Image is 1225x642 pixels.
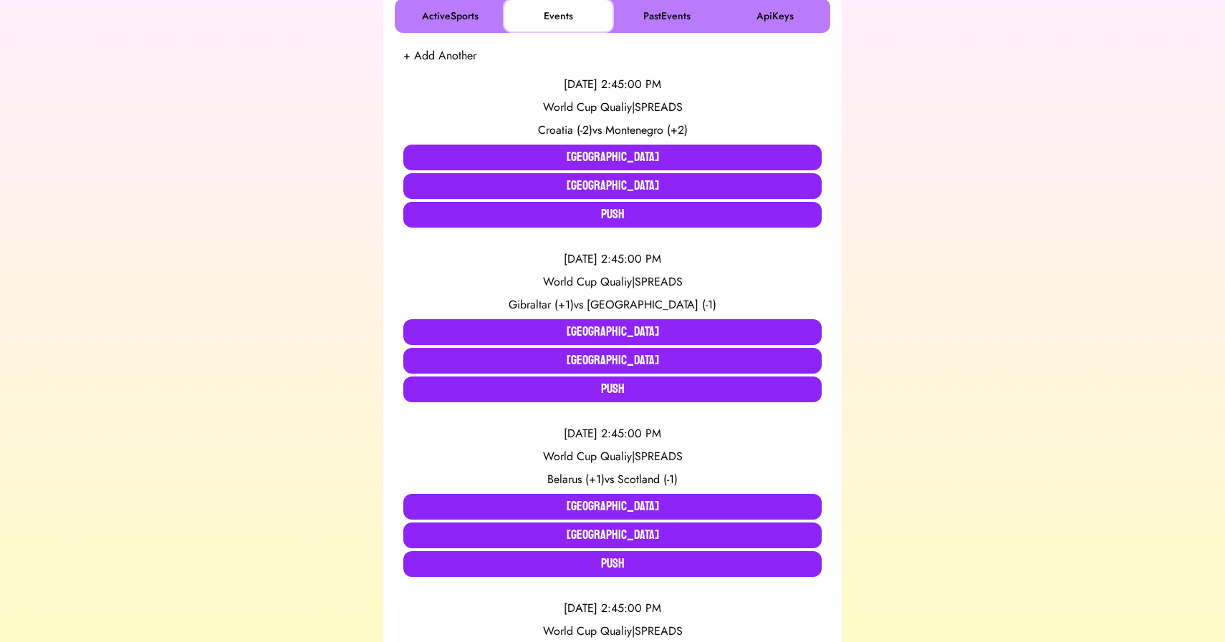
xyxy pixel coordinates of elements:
[403,448,822,465] div: World Cup Qualiy | SPREADS
[605,122,688,138] span: Montenegro (+2)
[403,376,822,402] button: Push
[403,76,822,93] div: [DATE] 2:45:00 PM
[403,522,822,548] button: [GEOGRAPHIC_DATA]
[403,471,822,488] div: vs
[403,173,822,199] button: [GEOGRAPHIC_DATA]
[403,145,822,170] button: [GEOGRAPHIC_DATA]
[403,425,822,442] div: [DATE] 2:45:00 PM
[614,1,719,30] button: PastEvents
[403,202,822,228] button: Push
[403,251,822,268] div: [DATE] 2:45:00 PM
[506,1,611,30] button: Events
[403,600,822,617] div: [DATE] 2:45:00 PM
[398,1,503,30] button: ActiveSports
[403,494,822,520] button: [GEOGRAPHIC_DATA]
[587,296,716,313] span: [GEOGRAPHIC_DATA] (-1)
[403,273,822,291] div: World Cup Qualiy | SPREADS
[403,99,822,116] div: World Cup Qualiy | SPREADS
[618,471,678,487] span: Scotland (-1)
[403,319,822,345] button: [GEOGRAPHIC_DATA]
[403,47,476,64] button: + Add Another
[403,623,822,640] div: World Cup Qualiy | SPREADS
[538,122,592,138] span: Croatia (-2)
[403,122,822,139] div: vs
[403,296,822,313] div: vs
[509,296,574,313] span: Gibraltar (+1)
[722,1,827,30] button: ApiKeys
[403,348,822,374] button: [GEOGRAPHIC_DATA]
[403,551,822,577] button: Push
[547,471,605,487] span: Belarus (+1)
